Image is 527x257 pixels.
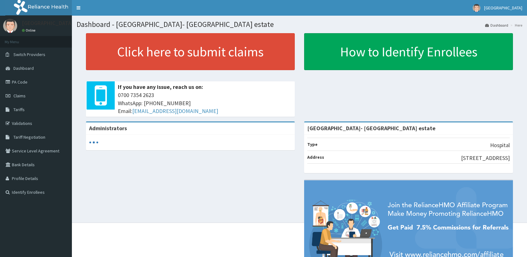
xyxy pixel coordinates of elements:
[304,33,513,70] a: How to Identify Enrollees
[13,93,26,99] span: Claims
[132,107,218,115] a: [EMAIL_ADDRESS][DOMAIN_NAME]
[13,107,25,112] span: Tariffs
[13,52,45,57] span: Switch Providers
[89,138,98,147] svg: audio-loading
[307,154,324,160] b: Address
[307,141,318,147] b: Type
[77,20,522,28] h1: Dashboard - [GEOGRAPHIC_DATA]- [GEOGRAPHIC_DATA] estate
[485,23,508,28] a: Dashboard
[307,125,435,132] strong: [GEOGRAPHIC_DATA]- [GEOGRAPHIC_DATA] estate
[484,5,522,11] span: [GEOGRAPHIC_DATA]
[22,28,37,33] a: Online
[3,19,17,33] img: User Image
[86,33,295,70] a: Click here to submit claims
[118,83,203,90] b: If you have any issue, reach us on:
[473,4,480,12] img: User Image
[13,65,34,71] span: Dashboard
[118,91,292,115] span: 0700 7354 2623 WhatsApp: [PHONE_NUMBER] Email:
[22,20,73,26] p: [GEOGRAPHIC_DATA]
[509,23,522,28] li: Here
[13,134,45,140] span: Tariff Negotiation
[490,141,510,149] p: Hospital
[461,154,510,162] p: [STREET_ADDRESS]
[89,125,127,132] b: Administrators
